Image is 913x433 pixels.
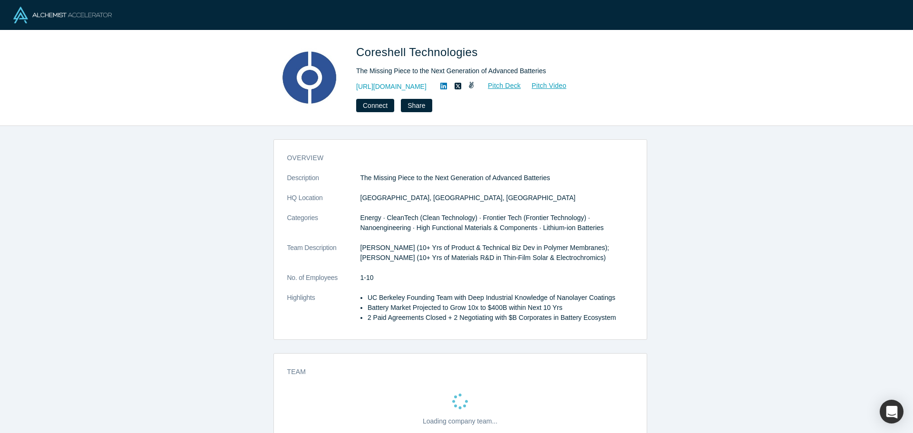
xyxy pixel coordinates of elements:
h3: Team [287,367,620,377]
p: [PERSON_NAME] (10+ Yrs of Product & Technical Biz Dev in Polymer Membranes); [PERSON_NAME] (10+ Y... [360,243,633,263]
a: Pitch Deck [477,80,521,91]
dd: [GEOGRAPHIC_DATA], [GEOGRAPHIC_DATA], [GEOGRAPHIC_DATA] [360,193,633,203]
p: Loading company team... [423,416,497,426]
div: The Missing Piece to the Next Generation of Advanced Batteries [356,66,622,76]
p: The Missing Piece to the Next Generation of Advanced Batteries [360,173,633,183]
dt: HQ Location [287,193,360,213]
img: Coreshell Technologies's Logo [276,44,343,110]
li: Battery Market Projected to Grow 10x to $400B within Next 10 Yrs [368,303,633,313]
a: [URL][DOMAIN_NAME] [356,82,427,92]
img: Alchemist Logo [13,7,112,23]
dt: Description [287,173,360,193]
span: Energy · CleanTech (Clean Technology) · Frontier Tech (Frontier Technology) · Nanoengineering · H... [360,214,604,231]
button: Connect [356,99,394,112]
span: Coreshell Technologies [356,46,481,58]
button: Share [401,99,432,112]
a: Pitch Video [521,80,567,91]
dt: No. of Employees [287,273,360,293]
li: UC Berkeley Founding Team with Deep Industrial Knowledge of Nanolayer Coatings [368,293,633,303]
dd: 1-10 [360,273,633,283]
dt: Highlights [287,293,360,333]
li: 2 Paid Agreements Closed + 2 Negotiating with $B Corporates in Battery Ecosystem [368,313,633,323]
dt: Team Description [287,243,360,273]
h3: overview [287,153,620,163]
dt: Categories [287,213,360,243]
